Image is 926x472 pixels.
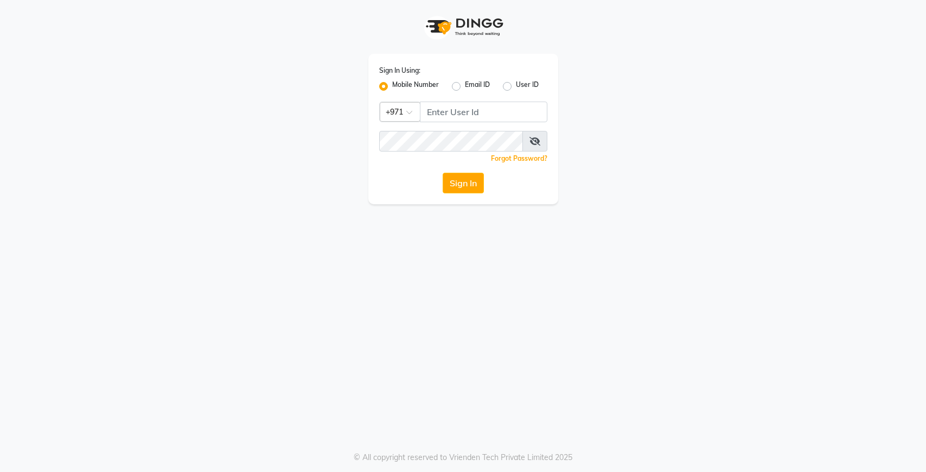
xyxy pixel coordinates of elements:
[443,173,484,193] button: Sign In
[491,154,547,162] a: Forgot Password?
[516,80,539,93] label: User ID
[420,11,507,43] img: logo1.svg
[465,80,490,93] label: Email ID
[420,102,547,122] input: Username
[379,131,523,152] input: Username
[392,80,439,93] label: Mobile Number
[379,66,420,75] label: Sign In Using:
